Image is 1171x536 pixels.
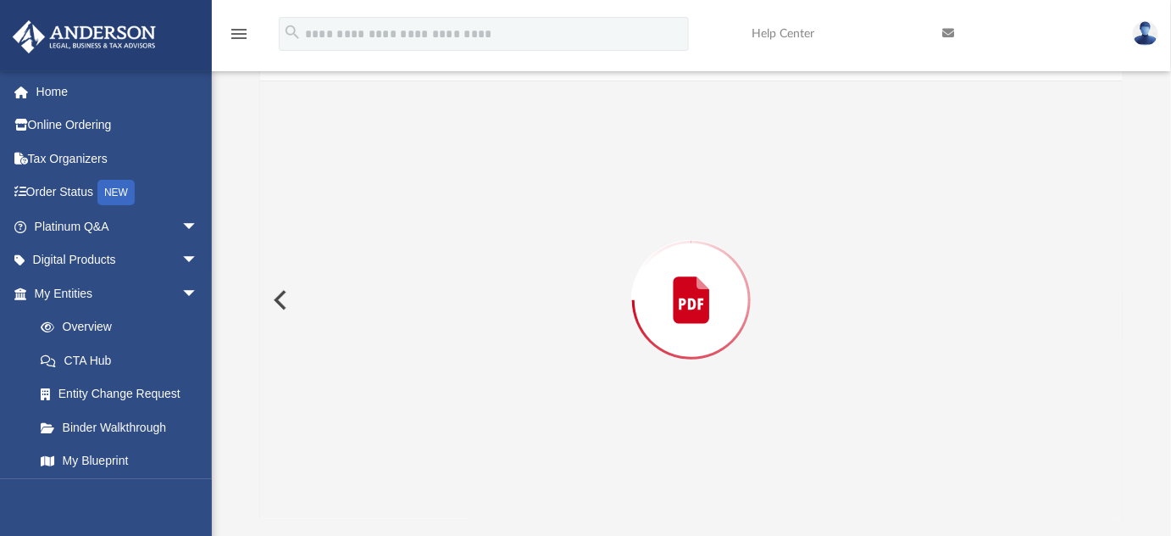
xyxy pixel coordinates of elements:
img: Anderson Advisors Platinum Portal [8,20,161,53]
div: Preview [260,36,1124,519]
i: search [283,23,302,42]
a: Home [12,75,224,109]
a: Order StatusNEW [12,176,224,210]
a: Online Ordering [12,109,224,142]
div: NEW [97,180,135,205]
a: Tax Organizers [12,142,224,176]
a: Tax Due Dates [24,477,224,511]
a: CTA Hub [24,343,224,377]
a: My Blueprint [24,444,215,478]
a: Entity Change Request [24,377,224,411]
a: Binder Walkthrough [24,410,224,444]
img: User Pic [1133,21,1158,46]
span: arrow_drop_down [181,209,215,244]
a: Platinum Q&Aarrow_drop_down [12,209,224,243]
a: Overview [24,310,224,344]
a: Digital Productsarrow_drop_down [12,243,224,277]
button: Previous File [260,276,297,324]
span: arrow_drop_down [181,276,215,311]
a: menu [229,32,249,44]
span: arrow_drop_down [181,243,215,278]
i: menu [229,24,249,44]
a: My Entitiesarrow_drop_down [12,276,224,310]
